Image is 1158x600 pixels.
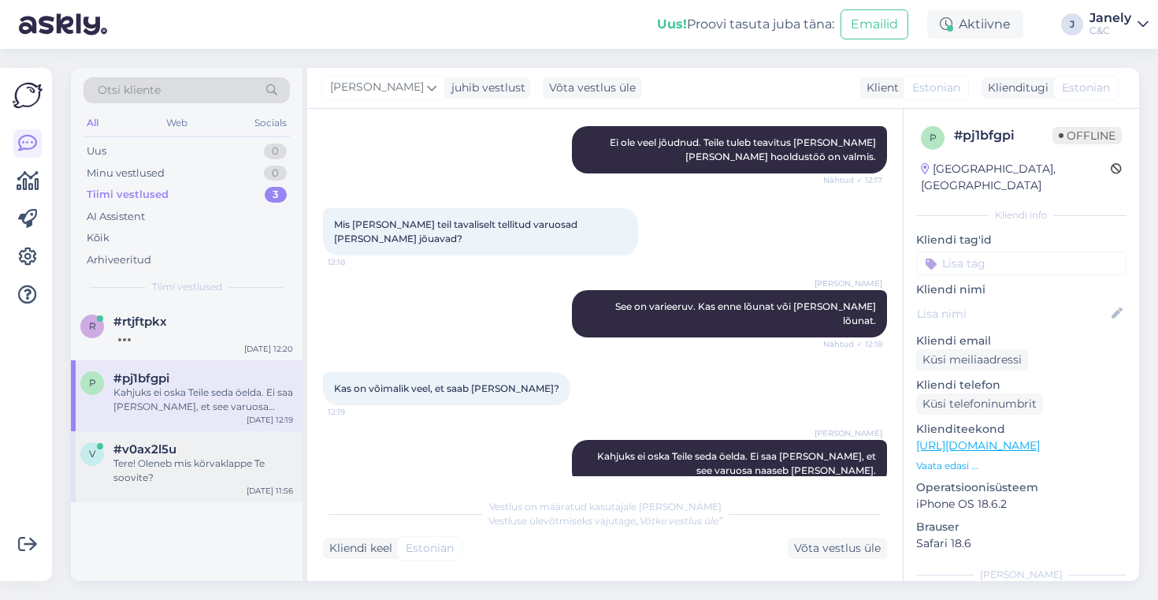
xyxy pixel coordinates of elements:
[916,438,1040,453] a: [URL][DOMAIN_NAME]
[87,187,169,203] div: Tiimi vestlused
[916,393,1043,415] div: Küsi telefoninumbrit
[89,320,96,332] span: r
[247,485,293,497] div: [DATE] 11:56
[1062,80,1110,96] span: Estonian
[247,414,293,426] div: [DATE] 12:19
[543,77,642,99] div: Võta vestlus üle
[788,538,887,559] div: Võta vestlus üle
[264,166,287,181] div: 0
[13,80,43,110] img: Askly Logo
[113,442,176,457] span: #v0ax2l5u
[657,15,834,34] div: Proovi tasuta juba täna:
[1089,12,1149,37] a: JanelyC&C
[1089,24,1131,37] div: C&C
[912,80,960,96] span: Estonian
[488,515,722,527] span: Vestluse ülevõtmiseks vajutage
[916,459,1126,473] p: Vaata edasi ...
[489,501,722,512] span: Vestlus on määratud kasutajale [PERSON_NAME]
[113,371,169,386] span: #pj1bfgpi
[916,333,1126,349] p: Kliendi email
[916,535,1126,552] p: Safari 18.6
[113,386,293,414] div: Kahjuks ei oska Teile seda öelda. Ei saa [PERSON_NAME], et see varuosa naaseb [PERSON_NAME].
[84,113,102,133] div: All
[445,80,525,96] div: juhib vestlust
[917,305,1108,322] input: Lisa nimi
[1089,12,1131,24] div: Janely
[860,80,899,96] div: Klient
[916,208,1126,222] div: Kliendi info
[163,113,191,133] div: Web
[87,230,109,246] div: Kõik
[916,349,1028,371] div: Küsi meiliaadressi
[265,187,287,203] div: 3
[954,126,1052,145] div: # pj1bfgpi
[98,82,161,99] span: Otsi kliente
[841,9,908,39] button: Emailid
[89,448,95,460] span: v
[930,132,937,143] span: p
[815,278,882,289] span: [PERSON_NAME]
[916,568,1126,582] div: [PERSON_NAME]
[916,519,1126,535] p: Brauser
[636,515,722,527] i: „Võtke vestlus üle”
[916,281,1126,298] p: Kliendi nimi
[264,143,287,159] div: 0
[87,143,106,159] div: Uus
[927,10,1023,39] div: Aktiivne
[916,496,1126,512] p: iPhone OS 18.6.2
[1052,127,1122,144] span: Offline
[916,377,1126,393] p: Kliendi telefon
[87,166,165,181] div: Minu vestlused
[916,479,1126,496] p: Operatsioonisüsteem
[251,113,290,133] div: Socials
[87,252,151,268] div: Arhiveeritud
[328,256,387,268] span: 12:18
[1061,13,1083,35] div: J
[615,300,878,326] span: See on varieeruv. Kas enne lõunat või [PERSON_NAME] lõunat.
[244,343,293,355] div: [DATE] 12:20
[916,252,1126,275] input: Lisa tag
[823,338,882,350] span: Nähtud ✓ 12:18
[113,457,293,485] div: Tere! Oleneb mis kõrvaklappe Te soovite?
[328,406,387,418] span: 12:19
[916,421,1126,438] p: Klienditeekond
[113,315,167,329] span: #rtjftpkx
[657,17,687,32] b: Uus!
[334,218,580,244] span: Mis [PERSON_NAME] teil tavaliselt tellitud varuosad [PERSON_NAME] jõuavad?
[610,136,878,162] span: Ei ole veel jõudnud. Teile tuleb teavitus [PERSON_NAME] [PERSON_NAME] hooldustöö on valmis.
[921,161,1111,194] div: [GEOGRAPHIC_DATA], [GEOGRAPHIC_DATA]
[597,450,878,476] span: Kahjuks ei oska Teile seda öelda. Ei saa [PERSON_NAME], et see varuosa naaseb [PERSON_NAME].
[334,382,559,394] span: Kas on võimalik veel, et saab [PERSON_NAME]?
[823,174,882,186] span: Nähtud ✓ 12:17
[916,232,1126,248] p: Kliendi tag'id
[87,209,145,225] div: AI Assistent
[982,80,1049,96] div: Klienditugi
[152,280,222,294] span: Tiimi vestlused
[815,427,882,439] span: [PERSON_NAME]
[89,377,96,389] span: p
[330,79,424,96] span: [PERSON_NAME]
[323,540,392,557] div: Kliendi keel
[406,540,454,557] span: Estonian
